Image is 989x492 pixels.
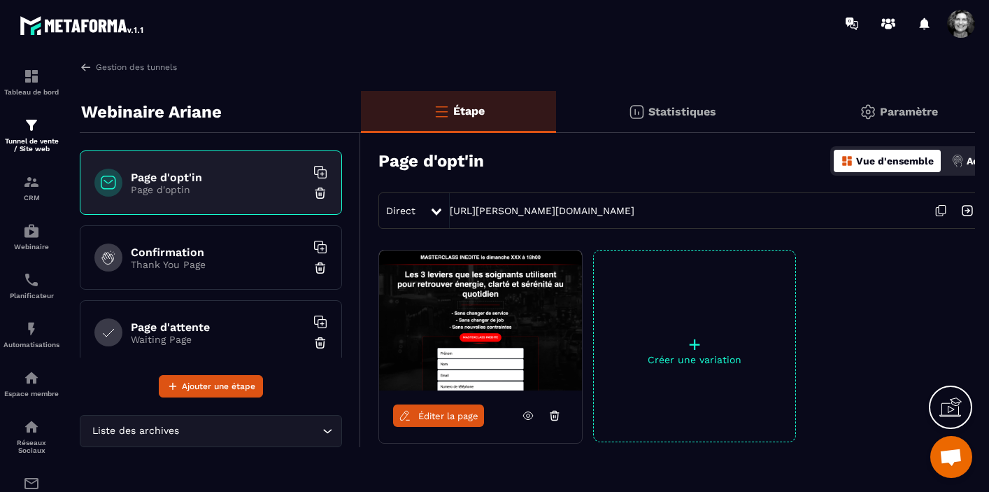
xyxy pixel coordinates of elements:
[131,246,306,259] h6: Confirmation
[23,272,40,288] img: scheduler
[3,212,59,261] a: automationsautomationsWebinaire
[23,174,40,190] img: formation
[951,155,964,167] img: actions.d6e523a2.png
[628,104,645,120] img: stats.20deebd0.svg
[453,104,485,118] p: Étape
[80,61,92,73] img: arrow
[386,205,415,216] span: Direct
[20,13,145,38] img: logo
[880,105,938,118] p: Paramètre
[841,155,853,167] img: dashboard-orange.40269519.svg
[648,105,716,118] p: Statistiques
[313,336,327,350] img: trash
[182,379,255,393] span: Ajouter une étape
[450,205,634,216] a: [URL][PERSON_NAME][DOMAIN_NAME]
[3,310,59,359] a: automationsautomationsAutomatisations
[313,186,327,200] img: trash
[860,104,876,120] img: setting-gr.5f69749f.svg
[930,436,972,478] a: Ouvrir le chat
[3,106,59,163] a: formationformationTunnel de vente / Site web
[3,57,59,106] a: formationformationTableau de bord
[3,408,59,465] a: social-networksocial-networkRéseaux Sociaux
[80,415,342,447] div: Search for option
[433,103,450,120] img: bars-o.4a397970.svg
[131,184,306,195] p: Page d'optin
[3,243,59,251] p: Webinaire
[131,171,306,184] h6: Page d'opt'in
[23,223,40,239] img: automations
[131,321,306,334] h6: Page d'attente
[131,334,306,345] p: Waiting Page
[3,341,59,349] p: Automatisations
[23,475,40,492] img: email
[3,88,59,96] p: Tableau de bord
[3,292,59,300] p: Planificateur
[594,335,795,354] p: +
[3,137,59,153] p: Tunnel de vente / Site web
[954,197,981,224] img: arrow-next.bcc2205e.svg
[3,359,59,408] a: automationsautomationsEspace membre
[379,251,582,391] img: image
[80,61,177,73] a: Gestion des tunnels
[313,261,327,275] img: trash
[131,259,306,270] p: Thank You Page
[393,405,484,427] a: Éditer la page
[594,354,795,365] p: Créer une variation
[3,390,59,398] p: Espace membre
[23,117,40,134] img: formation
[89,423,182,439] span: Liste des archives
[3,261,59,310] a: schedulerschedulerPlanificateur
[378,151,484,171] h3: Page d'opt'in
[23,321,40,337] img: automations
[3,163,59,212] a: formationformationCRM
[23,419,40,435] img: social-network
[418,411,478,421] span: Éditer la page
[159,375,263,398] button: Ajouter une étape
[3,194,59,202] p: CRM
[81,98,222,126] p: Webinaire Ariane
[856,155,934,167] p: Vue d'ensemble
[23,68,40,85] img: formation
[23,370,40,386] img: automations
[3,439,59,454] p: Réseaux Sociaux
[182,423,319,439] input: Search for option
